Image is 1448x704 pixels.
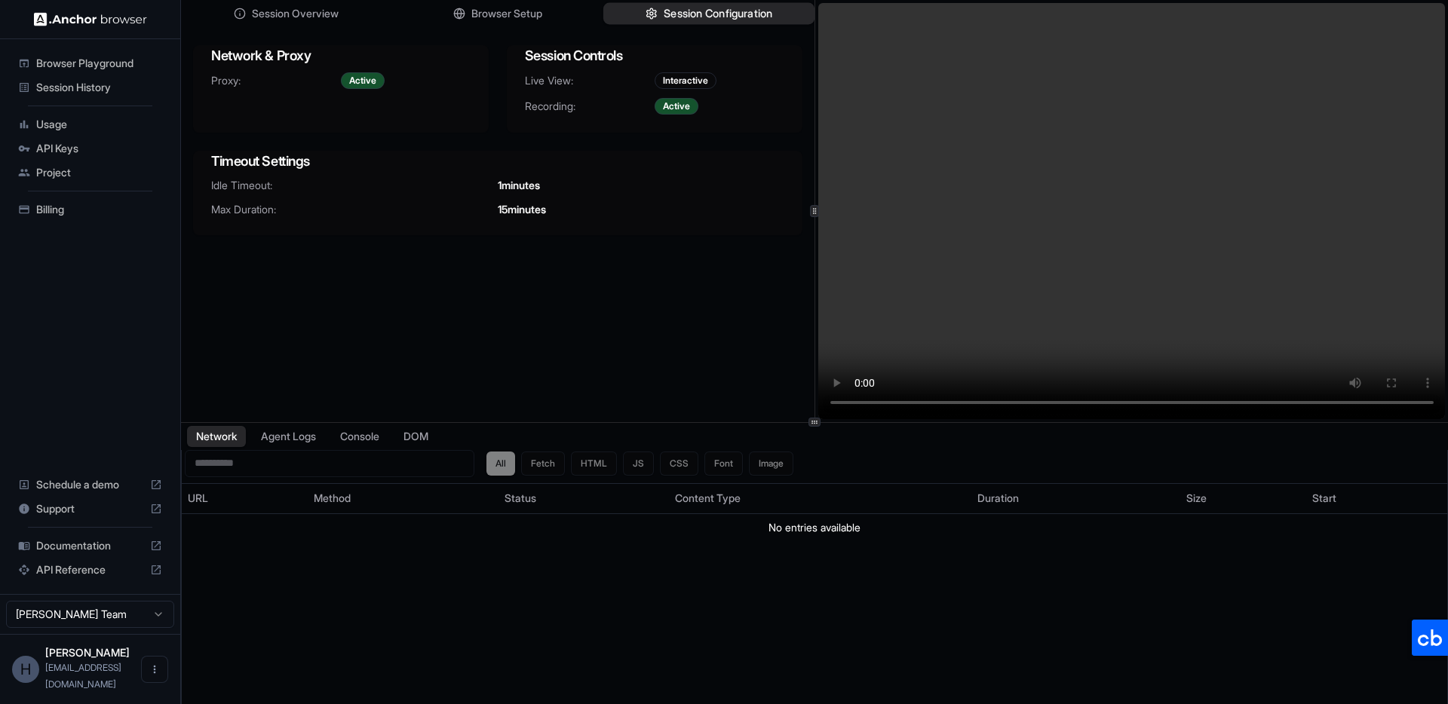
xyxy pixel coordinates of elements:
[655,72,716,89] div: Interactive
[12,197,168,222] div: Billing
[36,538,144,553] span: Documentation
[12,558,168,582] div: API Reference
[141,656,168,683] button: Open menu
[36,117,162,132] span: Usage
[36,80,162,95] span: Session History
[655,98,698,115] div: Active
[12,112,168,136] div: Usage
[34,12,147,26] img: Anchor Logo
[314,491,492,506] div: Method
[187,426,246,447] button: Network
[36,202,162,217] span: Billing
[36,56,162,71] span: Browser Playground
[36,141,162,156] span: API Keys
[211,151,784,172] h3: Timeout Settings
[36,562,144,577] span: API Reference
[12,51,168,75] div: Browser Playground
[211,45,471,66] h3: Network & Proxy
[664,6,772,22] span: Session Configuration
[211,202,498,217] span: Max Duration:
[12,497,168,521] div: Support
[211,178,498,193] span: Idle Timeout:
[505,491,663,506] div: Status
[525,99,655,114] span: Recording:
[12,534,168,558] div: Documentation
[525,45,784,66] h3: Session Controls
[45,646,130,659] span: Hung Hoang
[211,73,341,88] span: Proxy:
[341,72,385,89] div: Active
[36,501,144,516] span: Support
[525,73,655,88] span: Live View:
[12,656,39,683] div: H
[12,136,168,161] div: API Keys
[36,165,162,180] span: Project
[394,426,437,447] button: DOM
[331,426,388,447] button: Console
[36,477,144,492] span: Schedule a demo
[45,662,121,690] span: hung@zalos.io
[498,178,540,193] span: 1 minutes
[12,75,168,99] div: Session History
[977,491,1173,506] div: Duration
[252,6,339,21] span: Session Overview
[182,513,1447,541] td: No entries available
[12,161,168,185] div: Project
[252,426,325,447] button: Agent Logs
[1186,491,1300,506] div: Size
[498,202,546,217] span: 15 minutes
[188,491,302,506] div: URL
[1312,491,1441,506] div: Start
[471,6,542,21] span: Browser Setup
[12,473,168,497] div: Schedule a demo
[675,491,965,506] div: Content Type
